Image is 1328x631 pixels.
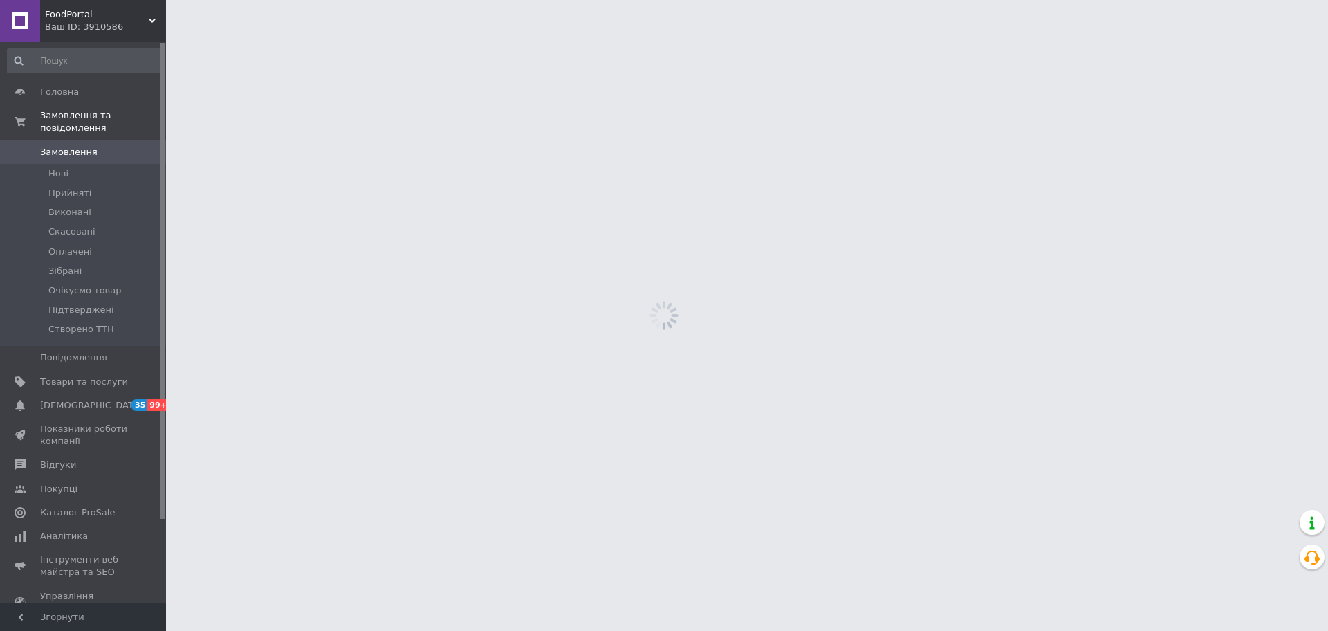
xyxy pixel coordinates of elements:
[40,376,128,388] span: Товари та послуги
[48,323,114,336] span: Створено ТТН
[40,590,128,615] span: Управління сайтом
[40,109,166,134] span: Замовлення та повідомлення
[40,86,79,98] span: Головна
[7,48,163,73] input: Пошук
[48,167,68,180] span: Нові
[40,399,142,412] span: [DEMOGRAPHIC_DATA]
[40,146,98,158] span: Замовлення
[48,284,122,297] span: Очікуємо товар
[48,187,91,199] span: Прийняті
[45,8,149,21] span: FoodPortal
[48,265,82,277] span: Зібрані
[45,21,166,33] div: Ваш ID: 3910586
[48,206,91,219] span: Виконані
[40,530,88,542] span: Аналітика
[48,226,95,238] span: Скасовані
[48,304,114,316] span: Підтверджені
[40,483,77,495] span: Покупці
[147,399,170,411] span: 99+
[40,506,115,519] span: Каталог ProSale
[40,554,128,578] span: Інструменти веб-майстра та SEO
[40,423,128,448] span: Показники роботи компанії
[48,246,92,258] span: Оплачені
[40,459,76,471] span: Відгуки
[131,399,147,411] span: 35
[40,351,107,364] span: Повідомлення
